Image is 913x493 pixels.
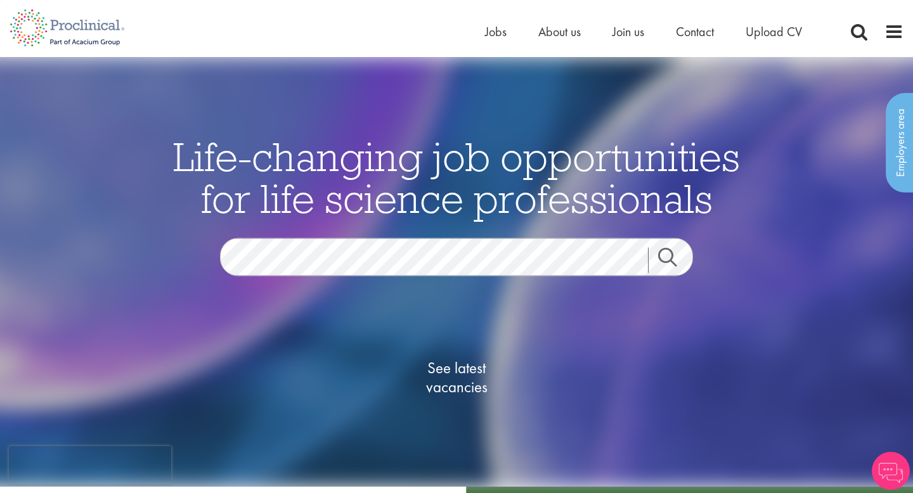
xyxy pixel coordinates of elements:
a: Join us [612,23,644,40]
img: Chatbot [872,452,910,490]
iframe: reCAPTCHA [9,446,171,484]
a: About us [538,23,581,40]
a: Jobs [485,23,507,40]
a: See latestvacancies [393,307,520,447]
a: Upload CV [746,23,802,40]
a: Job search submit button [648,247,703,272]
a: Contact [676,23,714,40]
span: Life-changing job opportunities for life science professionals [173,131,740,223]
span: See latest vacancies [393,358,520,396]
